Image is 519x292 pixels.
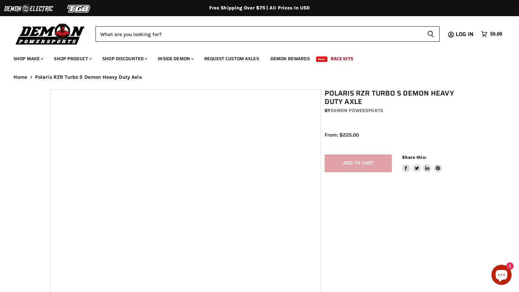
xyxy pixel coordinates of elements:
span: $0.00 [490,31,502,37]
button: Search [422,26,440,42]
a: $0.00 [478,29,506,39]
span: Share this: [402,155,426,160]
ul: Main menu [8,49,501,66]
a: Home [13,74,28,80]
a: Inside Demon [153,52,198,66]
a: Log in [453,31,478,37]
span: New! [316,57,328,62]
a: Demon Rewards [265,52,315,66]
a: Shop Product [49,52,96,66]
a: Race Kits [326,52,358,66]
form: Product [96,26,440,42]
inbox-online-store-chat: Shopify online store chat [489,265,514,287]
a: Shop Discounted [97,52,151,66]
div: by [325,107,472,114]
img: Demon Powersports [13,22,87,46]
a: Request Custom Axles [199,52,264,66]
span: From: $225.00 [325,132,359,138]
h1: Polaris RZR Turbo S Demon Heavy Duty Axle [325,89,472,106]
a: Shop Make [8,52,47,66]
img: TGB Logo 2 [54,2,104,15]
img: Demon Electric Logo 2 [3,2,54,15]
a: Demon Powersports [331,108,383,113]
span: Polaris RZR Turbo S Demon Heavy Duty Axle [35,74,142,80]
input: Search [96,26,422,42]
span: Log in [456,30,474,38]
aside: Share this: [402,154,442,172]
